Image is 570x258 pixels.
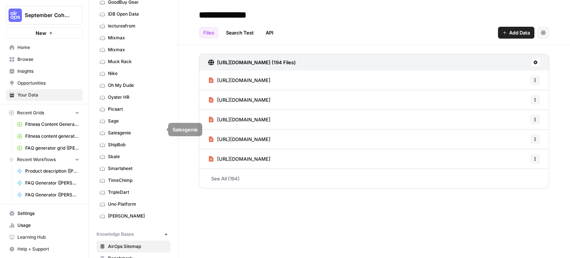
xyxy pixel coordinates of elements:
span: Recent Workflows [17,156,56,163]
button: Help + Support [6,243,83,255]
span: Fitness content generator ([PERSON_NAME]) [25,133,79,140]
span: Mixmax [108,46,167,53]
span: [URL][DOMAIN_NAME] [217,76,271,84]
a: Browse [6,53,83,65]
img: September Cohort Logo [9,9,22,22]
a: [PERSON_NAME] [96,210,170,222]
a: Search Test [222,27,258,39]
span: Skale [108,153,167,160]
span: Usage [17,222,79,229]
a: [URL][DOMAIN_NAME] [208,90,271,110]
span: September Cohort [25,12,70,19]
a: Usage [6,219,83,231]
span: Muck Rack [108,58,167,65]
span: Oh My Dude [108,82,167,89]
a: Product description ([PERSON_NAME]) [14,165,83,177]
h3: [URL][DOMAIN_NAME] (194 Files) [217,59,296,66]
span: ShipBob [108,141,167,148]
a: FAQ generator grid ([PERSON_NAME]) [14,142,83,154]
a: [URL][DOMAIN_NAME] [208,110,271,129]
a: Oh My Dude [96,79,170,91]
span: Add Data [509,29,530,36]
a: [URL][DOMAIN_NAME] [208,71,271,90]
button: Recent Workflows [6,154,83,165]
span: Knowledge Bases [96,231,134,238]
span: Recent Grids [17,110,44,116]
a: Fitness content generator ([PERSON_NAME]) [14,130,83,142]
a: Sage [96,115,170,127]
span: Fitness Content Generator (Heath) [25,121,79,128]
span: Picsart [108,106,167,112]
a: ShipBob [96,139,170,151]
a: Skale [96,151,170,163]
a: Nike [96,68,170,79]
span: Salesgenie [108,130,167,136]
a: [URL][DOMAIN_NAME] [208,149,271,169]
a: TripleDart [96,186,170,198]
a: Uno Platform [96,198,170,210]
a: Settings [6,208,83,219]
span: Smartsheet [108,165,167,172]
button: Workspace: September Cohort [6,6,83,25]
span: Your Data [17,92,79,98]
a: FAQ Generator ([PERSON_NAME]) [14,177,83,189]
a: [URL][DOMAIN_NAME] (194 Files) [208,54,296,71]
a: API [261,27,278,39]
span: Settings [17,210,79,217]
span: Home [17,44,79,51]
a: Smartsheet [96,163,170,174]
a: Insights [6,65,83,77]
span: TimeChimp [108,177,167,184]
span: Insights [17,68,79,75]
span: Sage [108,118,167,124]
span: AirOps Sitemap [108,243,167,250]
a: See All (194) [199,169,549,188]
span: IDB Open Data [108,11,167,17]
span: FAQ Generator ([PERSON_NAME]) [25,180,79,186]
span: Browse [17,56,79,63]
span: [URL][DOMAIN_NAME] [217,116,271,123]
a: TimeChimp [96,174,170,186]
span: Uno Platform [108,201,167,208]
span: Nike [108,70,167,77]
a: Mixmax [96,44,170,56]
span: Opportunities [17,80,79,86]
span: [URL][DOMAIN_NAME] [217,135,271,143]
a: Home [6,42,83,53]
span: FAQ Generator ([PERSON_NAME]) [25,192,79,198]
button: Recent Grids [6,107,83,118]
a: Your Data [6,89,83,101]
a: Oyster HR [96,91,170,103]
a: AirOps Sitemap [96,241,170,252]
a: Learning Hub [6,231,83,243]
span: Learning Hub [17,234,79,241]
span: lecturesfrom [108,23,167,29]
span: TripleDart [108,189,167,196]
a: Salesgenie [96,127,170,139]
span: [URL][DOMAIN_NAME] [217,155,271,163]
a: lecturesfrom [96,20,170,32]
span: Product description ([PERSON_NAME]) [25,168,79,174]
a: IDB Open Data [96,8,170,20]
span: Oyster HR [108,94,167,101]
a: Muck Rack [96,56,170,68]
button: New [6,27,83,39]
a: Files [199,27,219,39]
span: New [36,29,46,37]
a: FAQ Generator ([PERSON_NAME]) [14,189,83,201]
a: Fitness Content Generator (Heath) [14,118,83,130]
a: [URL][DOMAIN_NAME] [208,130,271,149]
span: [PERSON_NAME] [108,213,167,219]
span: FAQ generator grid ([PERSON_NAME]) [25,145,79,151]
span: Mixmax [108,35,167,41]
span: Help + Support [17,246,79,252]
a: Picsart [96,103,170,115]
button: Add Data [498,27,534,39]
a: Opportunities [6,77,83,89]
a: Mixmax [96,32,170,44]
span: [URL][DOMAIN_NAME] [217,96,271,104]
